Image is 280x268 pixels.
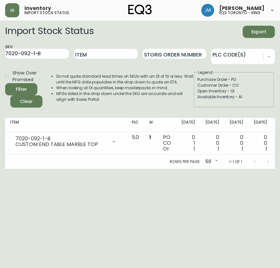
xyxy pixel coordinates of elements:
[24,6,51,11] span: Inventory
[181,134,195,152] div: 0 1
[5,83,37,95] button: Filter
[15,98,37,106] span: Clear
[24,11,69,15] h5: import stock status
[254,134,267,152] div: 0 0
[149,134,151,141] span: 1
[56,85,193,91] li: When looking at OI quantities, keep masterpacks in mind.
[200,118,224,132] th: [DATE]
[197,82,271,88] div: Customer Order - CO
[5,26,94,38] h2: Import Stock Status
[15,142,107,147] div: CUSTOM END TABLE MARBLE TOP
[242,145,243,152] span: 1
[5,118,127,132] th: Item
[163,134,171,152] div: PO CO
[248,28,270,36] span: Export
[176,118,200,132] th: [DATE]
[229,159,242,165] p: 1-1 of 1
[13,70,38,83] span: Show Over Promised
[10,95,42,108] button: Clear
[197,94,271,100] div: Available Inventory - AI
[243,26,275,38] button: Export
[219,11,260,15] h5: eq3 toronto - king
[127,132,144,155] td: 5.0
[230,134,243,152] div: 0 0
[248,118,273,132] th: [DATE]
[219,6,265,11] span: [PERSON_NAME]
[163,145,168,152] span: OI
[224,118,248,132] th: [DATE]
[197,77,271,82] div: Purchase Order - PO
[127,118,144,132] th: PLC
[56,73,193,85] li: Do not quote standard lead times on SKUs with an OI of 10 or less. Wait until the MFG date popula...
[56,91,193,102] li: MFGs listed in the drop down under the SKU are accurate and will align with Sales Portal.
[266,145,267,152] span: 1
[197,70,213,75] legend: Legend
[10,134,122,149] div: 7020-092-1-BCUSTOM END TABLE MARBLE TOP
[197,88,271,94] div: Open Inventory - OI
[201,4,214,17] img: b88646003a19a9f750de19192e969c24
[218,145,219,152] span: 1
[205,134,219,152] div: 0 0
[194,145,195,152] span: 1
[128,4,152,15] img: logo
[144,118,158,132] th: AI
[203,157,219,167] div: 50
[170,159,200,165] p: Rows per page:
[15,136,107,142] div: 7020-092-1-B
